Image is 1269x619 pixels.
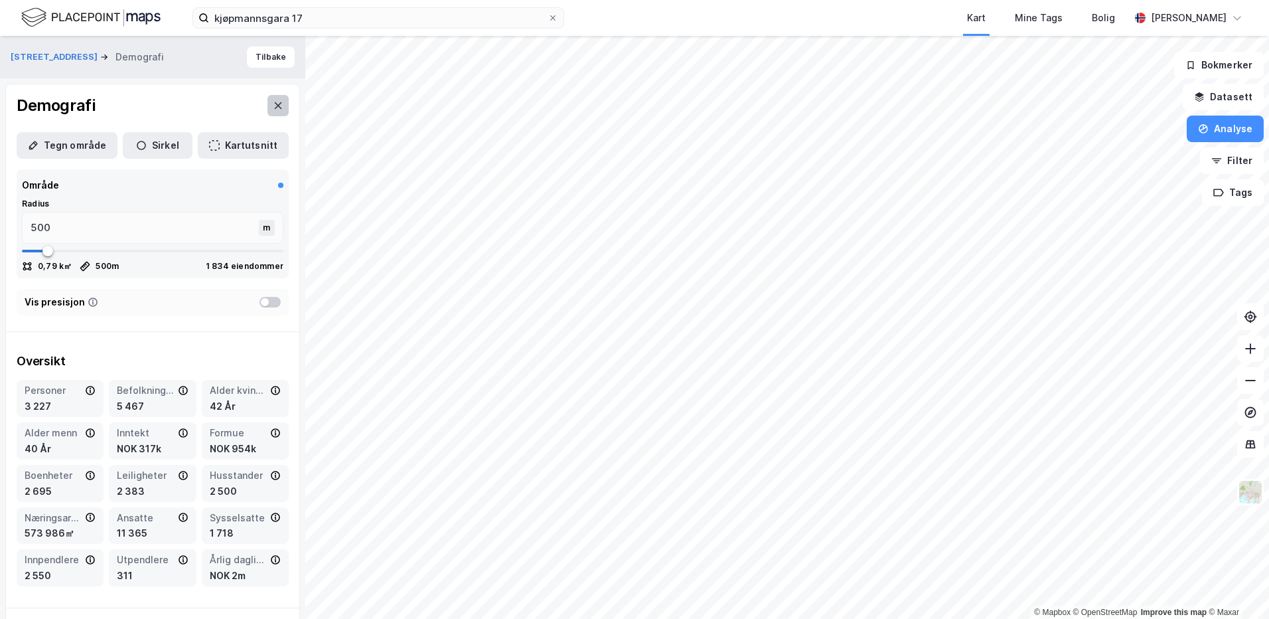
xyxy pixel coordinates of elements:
div: Radius [22,199,283,209]
div: 573 986㎡ [25,525,96,541]
div: 1 834 eiendommer [206,261,283,272]
button: Tegn område [17,132,117,159]
div: 2 695 [25,484,96,499]
button: Analyse [1187,116,1264,142]
div: Sysselsatte [210,510,267,526]
div: NOK 954k [210,441,281,457]
div: 2 500 [210,484,281,499]
div: 11 365 [117,525,188,541]
div: NOK 317k [117,441,188,457]
div: Alder kvinner [210,383,267,398]
div: Kart [967,10,986,26]
div: Demografi [115,49,164,65]
div: Vis presisjon [25,294,85,310]
div: Leiligheter [117,468,175,484]
div: Utpendlere [117,552,175,568]
div: Alder menn [25,425,82,441]
div: 2 383 [117,484,188,499]
input: Søk på adresse, matrikkel, gårdeiere, leietakere eller personer [209,8,548,28]
div: Kontrollprogram for chat [1203,555,1269,619]
div: Formue [210,425,267,441]
div: Innpendlere [25,552,82,568]
div: 0,79 k㎡ [38,261,72,272]
div: 42 År [210,398,281,414]
div: Boenheter [25,468,82,484]
div: Bolig [1092,10,1115,26]
input: m [23,213,261,243]
div: Oversikt [17,353,289,369]
div: Husstander [210,468,267,484]
div: 2 550 [25,568,96,584]
img: Z [1238,480,1263,505]
div: [PERSON_NAME] [1151,10,1227,26]
div: Område [22,177,59,193]
div: 311 [117,568,188,584]
button: Tags [1202,179,1264,206]
div: Mine Tags [1015,10,1063,26]
a: Mapbox [1034,608,1071,617]
div: Næringsareal [25,510,82,526]
div: Personer [25,383,82,398]
button: [STREET_ADDRESS] [11,50,100,64]
div: Ansatte [117,510,175,526]
a: OpenStreetMap [1073,608,1138,617]
img: logo.f888ab2527a4732fd821a326f86c7f29.svg [21,6,161,29]
div: NOK 2m [210,568,281,584]
div: 500 m [96,261,119,272]
button: Bokmerker [1174,52,1264,78]
a: Improve this map [1141,608,1207,617]
button: Sirkel [123,132,192,159]
button: Tilbake [247,46,295,68]
div: Demografi [17,95,95,116]
div: 5 467 [117,398,188,414]
div: Inntekt [117,425,175,441]
div: m [259,220,275,236]
div: Årlig dagligvareforbruk [210,552,267,568]
div: Befolkning dagtid [117,383,175,398]
button: Datasett [1183,84,1264,110]
div: 1 718 [210,525,281,541]
div: 3 227 [25,398,96,414]
button: Filter [1200,147,1264,174]
button: Kartutsnitt [198,132,289,159]
div: 40 År [25,441,96,457]
iframe: Chat Widget [1203,555,1269,619]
